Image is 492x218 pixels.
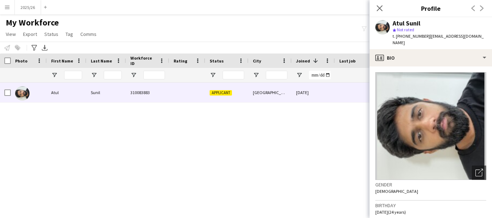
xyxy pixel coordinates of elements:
[292,83,335,102] div: [DATE]
[51,72,58,78] button: Open Filter Menu
[393,20,420,27] div: Atul Sunil
[375,189,418,194] span: [DEMOGRAPHIC_DATA]
[6,31,16,37] span: View
[80,31,97,37] span: Comms
[126,83,169,102] div: 310083883
[296,58,310,64] span: Joined
[266,71,287,79] input: City Filter Input
[66,31,73,37] span: Tag
[63,29,76,39] a: Tag
[3,29,19,39] a: View
[174,58,187,64] span: Rating
[472,166,486,180] div: Open photos pop-in
[41,29,61,39] a: Status
[30,43,39,52] app-action-btn: Advanced filters
[370,49,492,66] div: Bio
[40,43,49,52] app-action-btn: Export XLSX
[143,71,165,79] input: Workforce ID Filter Input
[253,58,261,64] span: City
[130,72,137,78] button: Open Filter Menu
[47,83,86,102] div: Atul
[91,72,97,78] button: Open Filter Menu
[253,72,259,78] button: Open Filter Menu
[309,71,331,79] input: Joined Filter Input
[393,33,430,39] span: t. [PHONE_NUMBER]
[223,71,244,79] input: Status Filter Input
[86,83,126,102] div: Sunil
[64,71,82,79] input: First Name Filter Input
[15,86,30,101] img: Atul Sunil
[375,202,486,209] h3: Birthday
[397,27,414,32] span: Not rated
[249,83,292,102] div: [GEOGRAPHIC_DATA]
[210,72,216,78] button: Open Filter Menu
[210,58,224,64] span: Status
[370,4,492,13] h3: Profile
[77,29,99,39] a: Comms
[375,209,406,215] span: [DATE] (24 years)
[51,58,73,64] span: First Name
[296,72,303,78] button: Open Filter Menu
[23,31,37,37] span: Export
[44,31,58,37] span: Status
[15,0,41,14] button: 2025/26
[210,90,232,96] span: Applicant
[130,55,156,66] span: Workforce ID
[375,181,486,188] h3: Gender
[91,58,112,64] span: Last Name
[104,71,122,79] input: Last Name Filter Input
[375,72,486,180] img: Crew avatar or photo
[20,29,40,39] a: Export
[393,33,484,45] span: | [EMAIL_ADDRESS][DOMAIN_NAME]
[339,58,355,64] span: Last job
[15,58,27,64] span: Photo
[6,17,59,28] span: My Workforce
